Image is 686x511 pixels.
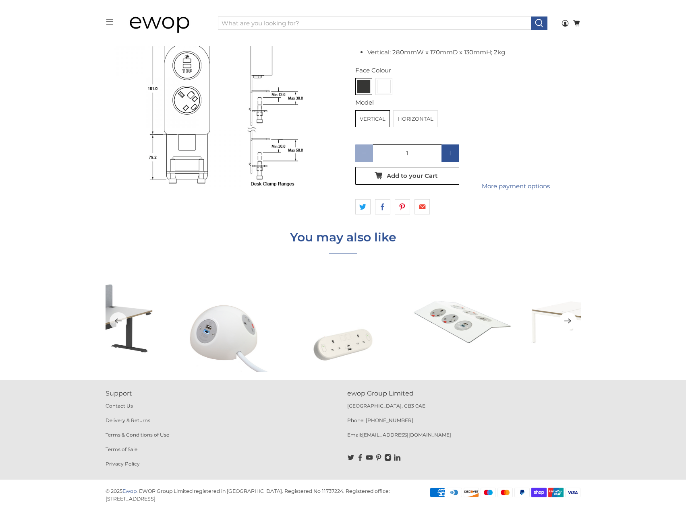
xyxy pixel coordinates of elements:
[387,172,437,179] span: Add to your Cart
[106,461,140,467] a: Privacy Policy
[394,111,437,127] label: Horizontal
[122,488,137,494] a: Ewop
[347,402,581,417] p: [GEOGRAPHIC_DATA], CB3 0AE
[106,417,150,423] a: Delivery & Returns
[464,182,568,191] a: More payment options
[362,432,451,438] a: [EMAIL_ADDRESS][DOMAIN_NAME]
[355,98,573,107] div: Model
[218,16,531,30] input: What are you looking for?
[347,389,581,398] p: ewop Group Limited
[356,111,390,127] label: Vertical
[355,167,459,185] button: Add to your Cart
[110,312,127,330] button: Previous
[290,231,396,244] h4: You may also like
[347,417,581,431] p: Phone: [PHONE_NUMBER]
[106,403,133,409] a: Contact Us
[106,446,137,452] a: Terms of Sale
[355,66,573,75] div: Face Colour
[106,432,169,438] a: Terms & Conditions of Use
[347,431,581,446] p: Email:
[106,488,138,494] p: © 2025 .
[106,488,390,502] p: EWOP Group Limited registered in [GEOGRAPHIC_DATA]. Registered No 11737224. Registered office: [S...
[106,389,339,398] p: Support
[367,48,573,57] li: Vertical: 280mmW x 170mmD x 130mmH; 2kg
[559,312,577,330] button: Next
